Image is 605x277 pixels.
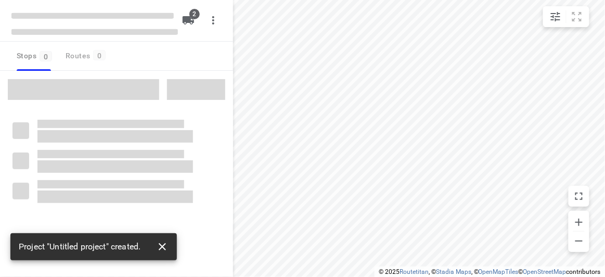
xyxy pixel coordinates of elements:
span: Project "Untitled project" created. [19,241,140,253]
div: small contained button group [543,6,589,27]
li: © 2025 , © , © © contributors [379,268,601,275]
a: OpenMapTiles [479,268,519,275]
button: Map settings [545,6,566,27]
a: OpenStreetMap [523,268,567,275]
a: Stadia Maps [436,268,471,275]
a: Routetitan [400,268,429,275]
